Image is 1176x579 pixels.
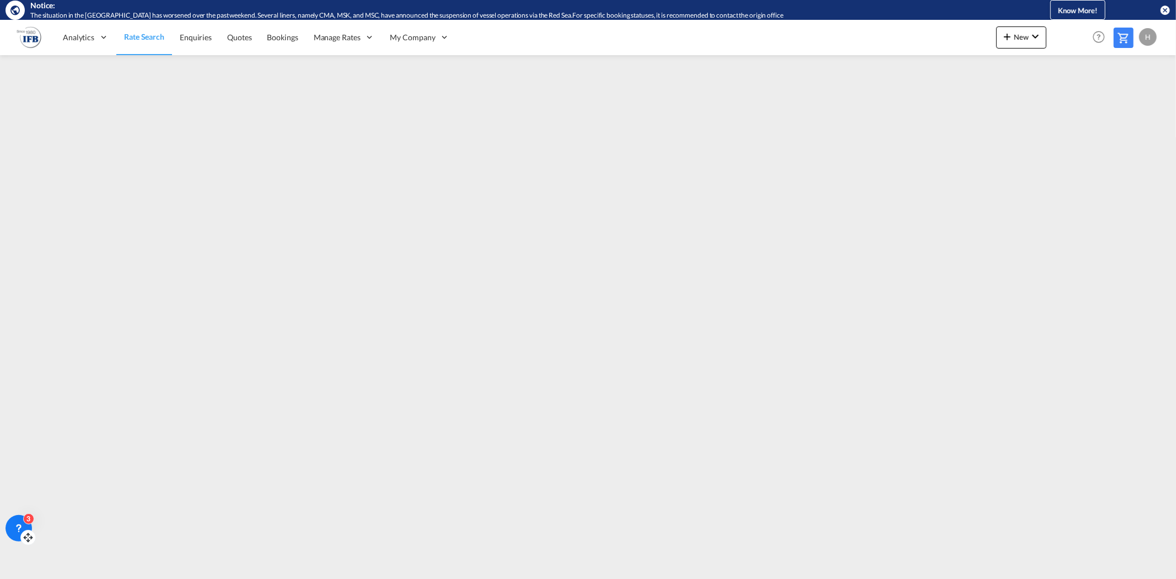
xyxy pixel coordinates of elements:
a: Bookings [260,19,306,55]
span: Manage Rates [314,32,361,43]
button: icon-plus 400-fgNewicon-chevron-down [996,26,1046,49]
a: Rate Search [116,19,172,55]
div: Manage Rates [306,19,383,55]
span: Help [1089,28,1108,46]
md-icon: icon-earth [10,4,21,15]
div: My Company [383,19,458,55]
span: New [1001,33,1042,41]
span: Rate Search [124,32,164,41]
div: The situation in the Red Sea has worsened over the past weekend. Several liners, namely CMA, MSK,... [30,11,996,20]
span: Know More! [1058,6,1098,15]
div: Analytics [55,19,116,55]
span: My Company [390,32,436,43]
a: Enquiries [172,19,219,55]
div: H [1139,28,1157,46]
span: Enquiries [180,33,212,42]
md-icon: icon-plus 400-fg [1001,30,1014,43]
span: Bookings [267,33,298,42]
md-icon: icon-chevron-down [1029,30,1042,43]
button: icon-close-circle [1159,4,1170,15]
a: Quotes [219,19,259,55]
img: b628ab10256c11eeb52753acbc15d091.png [17,25,41,50]
div: Help [1089,28,1114,47]
span: Quotes [227,33,251,42]
span: Analytics [63,32,94,43]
